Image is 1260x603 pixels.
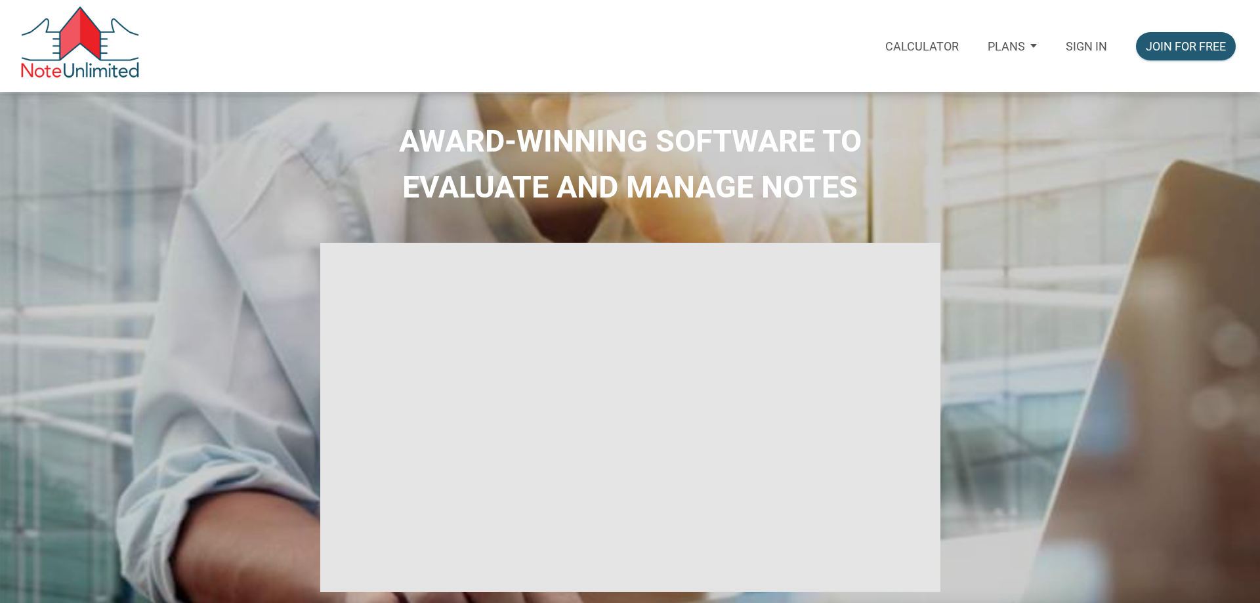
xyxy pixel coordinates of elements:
p: Plans [988,39,1025,53]
button: Join for free [1136,32,1236,60]
div: Join for free [1146,37,1226,55]
p: Sign in [1066,39,1107,53]
p: Calculator [885,39,959,53]
iframe: NoteUnlimited [320,243,940,592]
button: Plans [973,22,1051,70]
a: Sign in [1051,22,1122,70]
a: Join for free [1122,22,1250,70]
a: Calculator [871,22,973,70]
h2: AWARD-WINNING SOFTWARE TO EVALUATE AND MANAGE NOTES [10,118,1250,210]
